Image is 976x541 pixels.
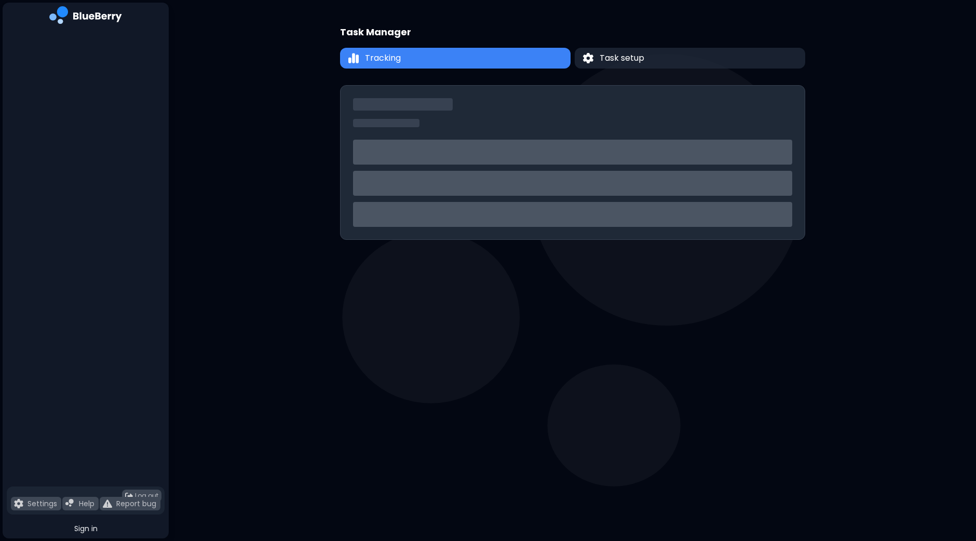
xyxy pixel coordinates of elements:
[49,6,122,28] img: company logo
[365,52,401,64] span: Tracking
[103,499,112,508] img: file icon
[14,499,23,508] img: file icon
[340,25,411,39] h1: Task Manager
[7,519,165,538] button: Sign in
[583,53,593,64] img: Task setup
[116,499,156,508] p: Report bug
[340,48,571,69] button: TrackingTracking
[79,499,94,508] p: Help
[348,52,359,64] img: Tracking
[600,52,644,64] span: Task setup
[125,492,133,500] img: logout
[135,492,158,500] span: Log out
[74,524,98,533] span: Sign in
[28,499,57,508] p: Settings
[575,48,805,69] button: Task setupTask setup
[65,499,75,508] img: file icon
